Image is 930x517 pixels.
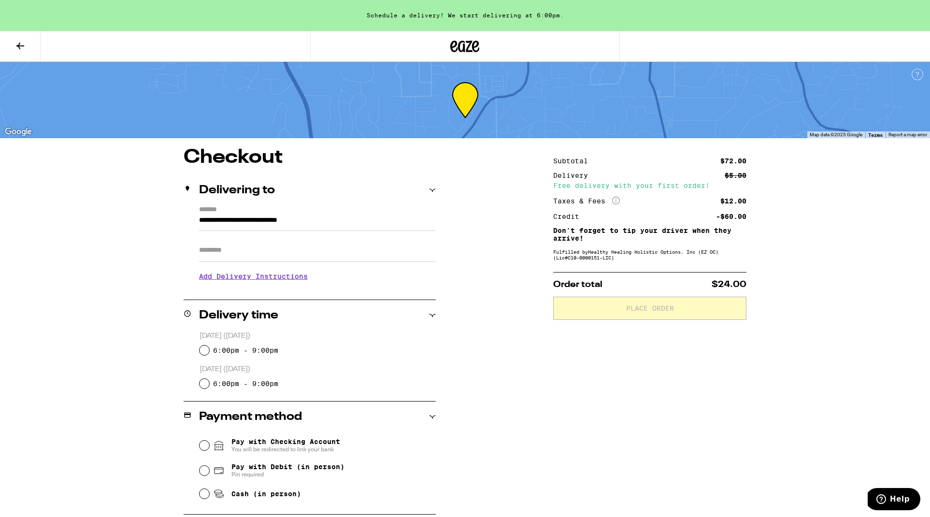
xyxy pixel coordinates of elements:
div: -$60.00 [716,213,746,220]
div: $12.00 [720,198,746,204]
button: Place Order [553,297,746,320]
h2: Payment method [199,411,302,423]
a: Open this area in Google Maps (opens a new window) [2,126,34,138]
span: Order total [553,280,602,289]
label: 6:00pm - 9:00pm [213,346,278,354]
span: Cash (in person) [231,490,301,498]
p: [DATE] ([DATE]) [200,365,436,374]
div: Taxes & Fees [553,197,620,205]
h1: Checkout [184,148,436,167]
div: Fulfilled by Healthy Healing Holistic Options, Inc (EZ OC) (Lic# C10-0000151-LIC ) [553,249,746,260]
span: Pay with Checking Account [231,438,340,453]
img: Google [2,126,34,138]
div: Delivery [553,172,595,179]
p: [DATE] ([DATE]) [200,331,436,341]
span: Pin required [231,471,344,478]
div: Subtotal [553,158,595,164]
span: Map data ©2025 Google [810,132,862,137]
div: Credit [553,213,586,220]
a: Terms [868,132,883,138]
div: $72.00 [720,158,746,164]
h3: Add Delivery Instructions [199,265,436,287]
span: You will be redirected to link your bank [231,445,340,453]
h2: Delivering to [199,185,275,196]
a: Report a map error [888,132,927,137]
span: Place Order [626,305,674,312]
p: We'll contact you at [PHONE_NUMBER] when we arrive [199,287,436,295]
div: Free delivery with your first order! [553,182,746,189]
h2: Delivery time [199,310,278,321]
label: 6:00pm - 9:00pm [213,380,278,388]
span: $24.00 [712,280,746,289]
p: Don't forget to tip your driver when they arrive! [553,227,746,242]
div: $5.00 [725,172,746,179]
span: Pay with Debit (in person) [231,463,344,471]
iframe: Opens a widget where you can find more information [868,488,920,512]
